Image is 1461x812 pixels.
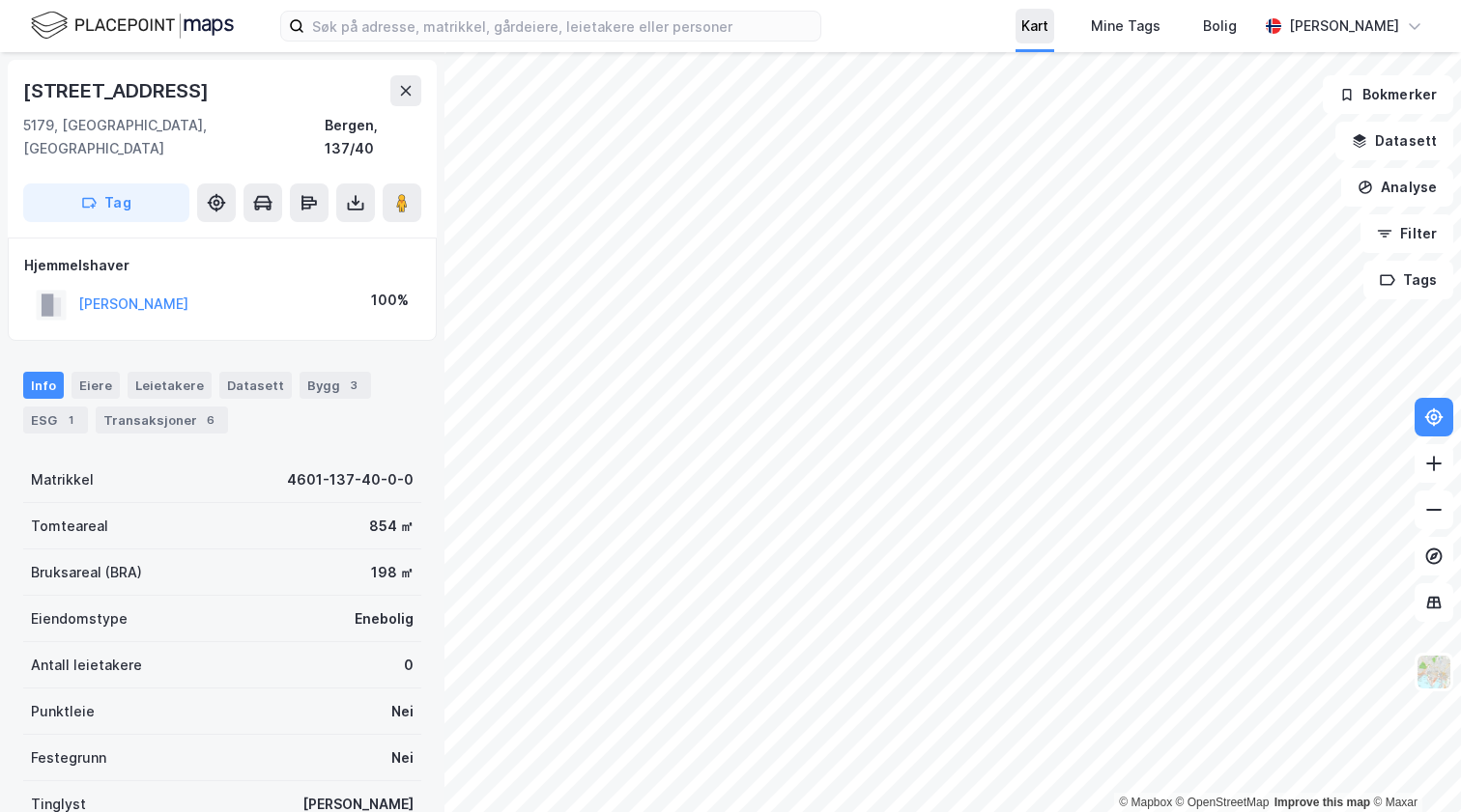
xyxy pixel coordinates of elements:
div: 198 ㎡ [371,561,414,584]
div: 4601-137-40-0-0 [287,468,414,491]
div: Punktleie [31,700,95,723]
div: Nei [391,746,414,770]
img: Z [1416,654,1452,690]
button: Tag [23,183,189,222]
div: Antall leietakere [31,654,142,677]
div: 5179, [GEOGRAPHIC_DATA], [GEOGRAPHIC_DATA] [23,114,325,160]
div: [STREET_ADDRESS] [23,75,213,106]
div: Info [23,372,64,399]
button: Filter [1361,214,1453,253]
input: Søk på adresse, matrikkel, gårdeiere, leietakere eller personer [304,12,820,41]
iframe: Chat Widget [1364,719,1461,812]
div: Festegrunn [31,746,106,770]
div: Mine Tags [1091,14,1160,38]
div: [PERSON_NAME] [1289,14,1399,38]
div: 100% [371,289,409,312]
div: 854 ㎡ [369,515,414,538]
div: Tomteareal [31,515,108,538]
div: Enebolig [355,607,414,630]
div: Bolig [1203,14,1237,38]
div: Bergen, 137/40 [325,114,421,160]
a: OpenStreetMap [1176,796,1270,809]
div: Matrikkel [31,468,94,491]
div: Datasett [219,372,292,399]
div: Nei [391,700,414,723]
a: Improve this map [1275,796,1370,809]
button: Tags [1363,261,1453,299]
button: Datasett [1335,122,1453,160]
div: Eiendomstype [31,607,128,630]
div: ESG [23,406,88,434]
div: Bruksareal (BRA) [31,561,142,584]
img: logo.f888ab2527a4732fd821a326f86c7f29.svg [31,9,234,42]
div: 3 [344,376,363,395]
div: 6 [201,410,220,430]
div: 1 [61,410,80,430]
button: Analyse [1341,168,1453,207]
div: 0 [404,654,414,677]
div: Leietakere [128,372,212,399]
div: Eiere [72,372,120,399]
a: Mapbox [1119,796,1172,809]
div: Bygg [300,372,371,399]
div: Hjemmelshaver [24,254,420,277]
div: Transaksjoner [96,406,228,434]
button: Bokmerker [1323,75,1453,114]
div: Kart [1021,14,1048,38]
